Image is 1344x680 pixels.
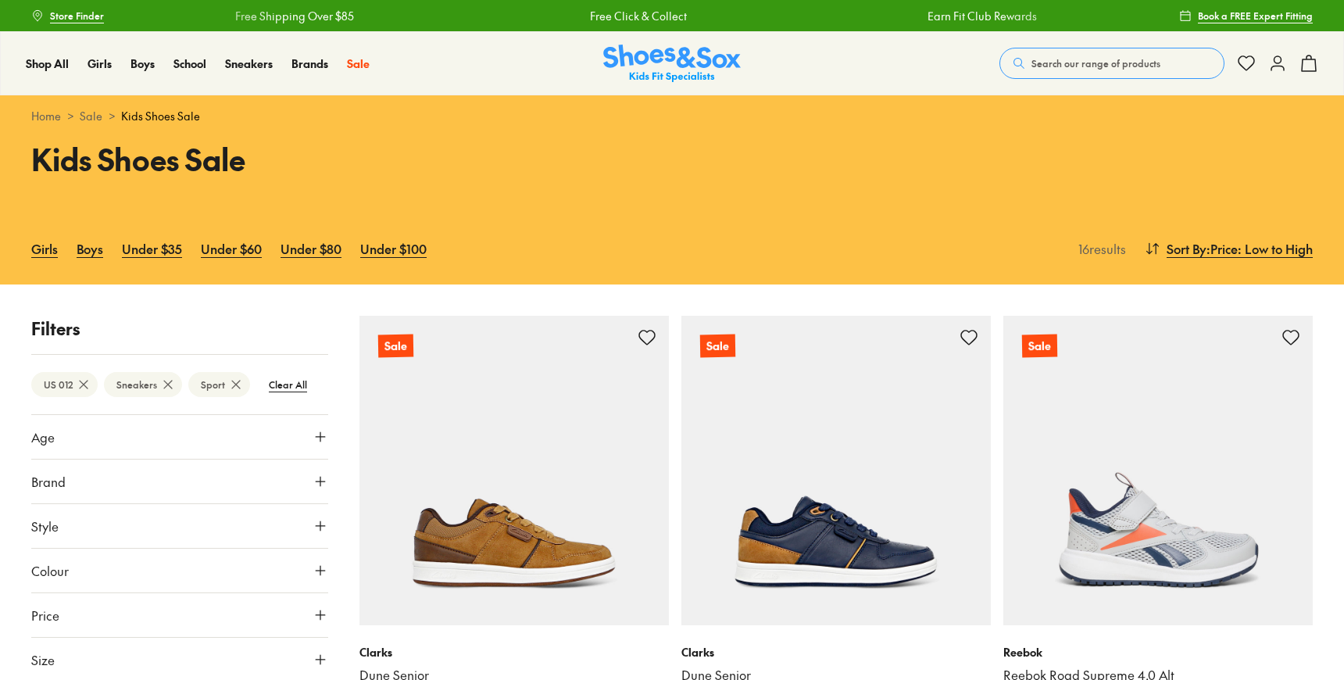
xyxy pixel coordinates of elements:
[173,55,206,72] a: School
[347,55,370,71] span: Sale
[700,335,735,358] p: Sale
[26,55,69,72] a: Shop All
[235,8,354,24] a: Free Shipping Over $85
[50,9,104,23] span: Store Finder
[359,316,669,625] a: Sale
[31,593,328,637] button: Price
[104,372,182,397] btn: Sneakers
[225,55,273,71] span: Sneakers
[225,55,273,72] a: Sneakers
[291,55,328,71] span: Brands
[1179,2,1313,30] a: Book a FREE Expert Fitting
[31,2,104,30] a: Store Finder
[1003,644,1313,660] p: Reebok
[188,372,250,397] btn: Sport
[31,231,58,266] a: Girls
[31,108,61,124] a: Home
[603,45,741,83] img: SNS_Logo_Responsive.svg
[122,231,182,266] a: Under $35
[31,137,653,181] h1: Kids Shoes Sale
[31,415,328,459] button: Age
[1167,239,1206,258] span: Sort By
[26,55,69,71] span: Shop All
[681,316,991,625] a: Sale
[1145,231,1313,266] button: Sort By:Price: Low to High
[378,335,413,358] p: Sale
[281,231,341,266] a: Under $80
[928,8,1037,24] a: Earn Fit Club Rewards
[1031,56,1160,70] span: Search our range of products
[173,55,206,71] span: School
[31,504,328,548] button: Style
[130,55,155,71] span: Boys
[999,48,1224,79] button: Search our range of products
[121,108,200,124] span: Kids Shoes Sale
[77,231,103,266] a: Boys
[1022,335,1057,358] p: Sale
[291,55,328,72] a: Brands
[1003,316,1313,625] a: Sale
[31,561,69,580] span: Colour
[31,428,55,446] span: Age
[31,108,1313,124] div: > >
[590,8,687,24] a: Free Click & Collect
[256,370,320,399] btn: Clear All
[31,517,59,535] span: Style
[360,231,427,266] a: Under $100
[130,55,155,72] a: Boys
[347,55,370,72] a: Sale
[31,606,59,625] span: Price
[681,644,991,660] p: Clarks
[31,650,55,669] span: Size
[31,316,328,342] p: Filters
[31,472,66,491] span: Brand
[603,45,741,83] a: Shoes & Sox
[80,108,102,124] a: Sale
[1198,9,1313,23] span: Book a FREE Expert Fitting
[201,231,262,266] a: Under $60
[31,460,328,503] button: Brand
[1072,239,1126,258] p: 16 results
[31,372,98,397] btn: US 012
[1206,239,1313,258] span: : Price: Low to High
[88,55,112,72] a: Girls
[88,55,112,71] span: Girls
[359,644,669,660] p: Clarks
[31,549,328,592] button: Colour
